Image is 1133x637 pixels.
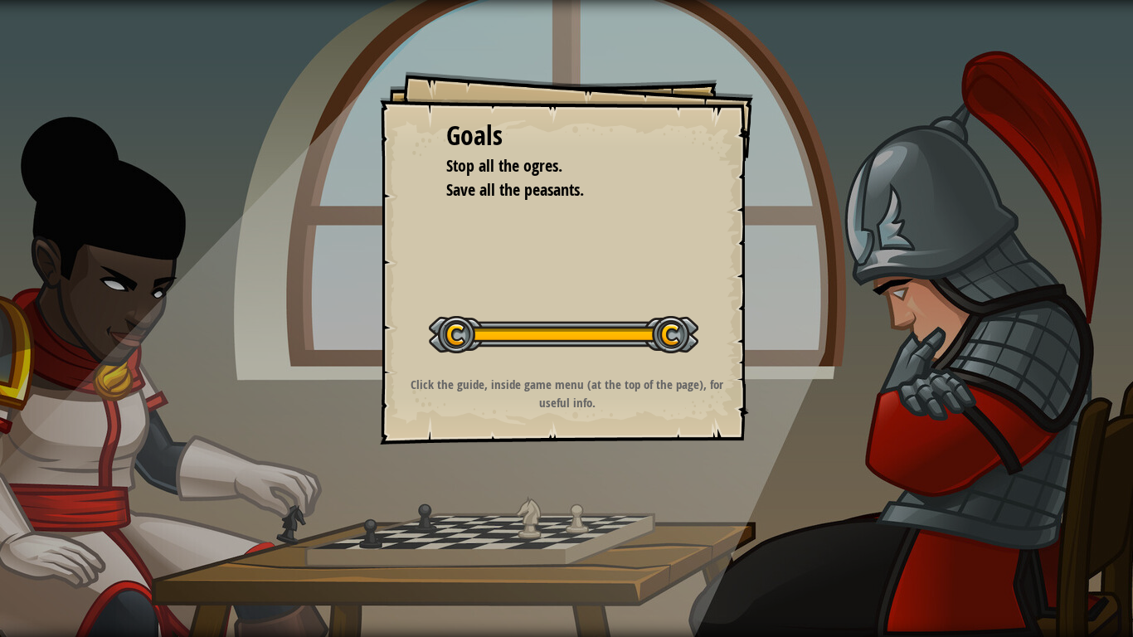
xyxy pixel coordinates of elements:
span: Save all the peasants. [446,178,584,201]
li: Stop all the ogres. [425,154,683,178]
span: Stop all the ogres. [446,154,562,177]
strong: Click the guide, inside game menu (at the top of the page), for useful info. [411,376,723,411]
div: Goals [446,117,687,155]
li: Save all the peasants. [425,178,683,202]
